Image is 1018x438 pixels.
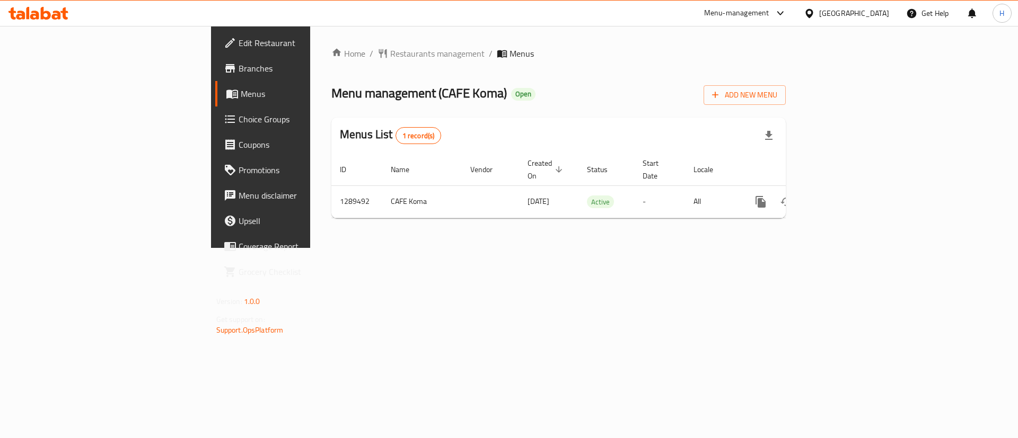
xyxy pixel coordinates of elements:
[215,183,381,208] a: Menu disclaimer
[748,189,774,214] button: more
[215,208,381,234] a: Upsell
[215,30,381,56] a: Edit Restaurant
[511,88,536,101] div: Open
[216,323,284,337] a: Support.OpsPlatform
[510,47,534,60] span: Menus
[215,234,381,259] a: Coverage Report
[241,87,373,100] span: Menus
[239,37,373,49] span: Edit Restaurant
[331,81,507,105] span: Menu management ( CAFE Koma )
[470,163,506,176] span: Vendor
[756,123,782,148] div: Export file
[391,163,423,176] span: Name
[528,194,549,208] span: [DATE]
[511,90,536,99] span: Open
[396,131,441,141] span: 1 record(s)
[239,113,373,126] span: Choice Groups
[704,85,786,105] button: Add New Menu
[712,88,777,102] span: Add New Menu
[382,185,462,218] td: CAFE Koma
[340,127,441,144] h2: Menus List
[390,47,485,60] span: Restaurants management
[331,154,858,218] table: enhanced table
[239,164,373,176] span: Promotions
[819,7,889,19] div: [GEOGRAPHIC_DATA]
[239,62,373,75] span: Branches
[643,157,672,182] span: Start Date
[396,127,442,144] div: Total records count
[489,47,493,60] li: /
[239,265,373,278] span: Grocery Checklist
[331,47,786,60] nav: breadcrumb
[685,185,740,218] td: All
[587,196,614,208] span: Active
[215,81,381,106] a: Menus
[216,312,265,326] span: Get support on:
[239,240,373,253] span: Coverage Report
[528,157,566,182] span: Created On
[215,56,381,81] a: Branches
[378,47,485,60] a: Restaurants management
[215,157,381,183] a: Promotions
[999,7,1004,19] span: H
[216,294,242,308] span: Version:
[340,163,360,176] span: ID
[704,7,769,20] div: Menu-management
[694,163,727,176] span: Locale
[239,138,373,151] span: Coupons
[774,189,799,214] button: Change Status
[239,189,373,202] span: Menu disclaimer
[215,106,381,132] a: Choice Groups
[215,259,381,284] a: Grocery Checklist
[587,163,621,176] span: Status
[634,185,685,218] td: -
[244,294,260,308] span: 1.0.0
[740,154,858,186] th: Actions
[239,214,373,227] span: Upsell
[215,132,381,157] a: Coupons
